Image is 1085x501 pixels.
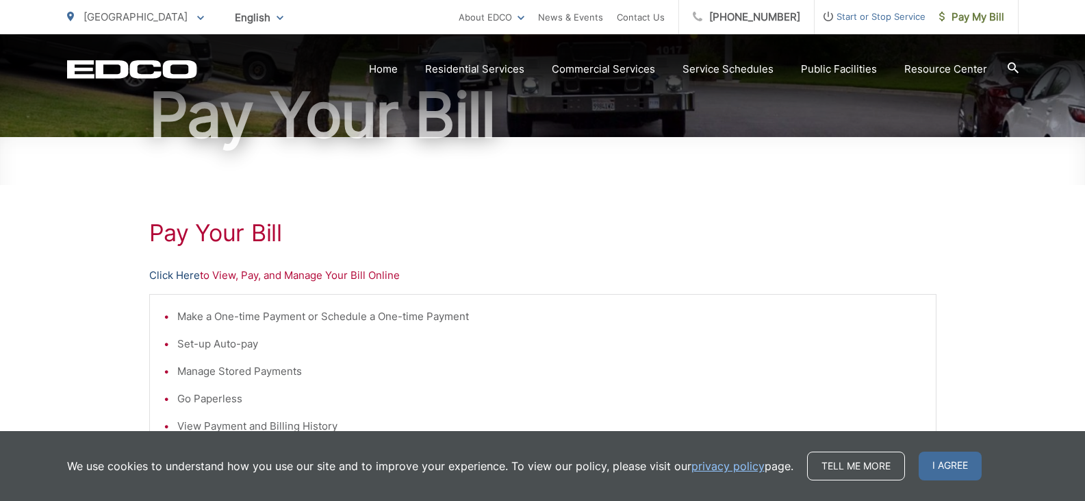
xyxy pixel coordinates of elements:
[682,61,774,77] a: Service Schedules
[149,219,936,247] h1: Pay Your Bill
[225,5,294,29] span: English
[177,336,922,352] li: Set-up Auto-pay
[369,61,398,77] a: Home
[177,418,922,435] li: View Payment and Billing History
[177,308,922,325] li: Make a One-time Payment or Schedule a One-time Payment
[67,81,1019,149] h1: Pay Your Bill
[149,267,200,284] a: Click Here
[801,61,877,77] a: Public Facilities
[807,452,905,480] a: Tell me more
[84,10,188,23] span: [GEOGRAPHIC_DATA]
[691,458,765,474] a: privacy policy
[617,9,665,25] a: Contact Us
[67,60,197,79] a: EDCD logo. Return to the homepage.
[459,9,524,25] a: About EDCO
[552,61,655,77] a: Commercial Services
[67,458,793,474] p: We use cookies to understand how you use our site and to improve your experience. To view our pol...
[904,61,987,77] a: Resource Center
[425,61,524,77] a: Residential Services
[939,9,1004,25] span: Pay My Bill
[177,363,922,380] li: Manage Stored Payments
[149,267,936,284] p: to View, Pay, and Manage Your Bill Online
[919,452,982,480] span: I agree
[177,391,922,407] li: Go Paperless
[538,9,603,25] a: News & Events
